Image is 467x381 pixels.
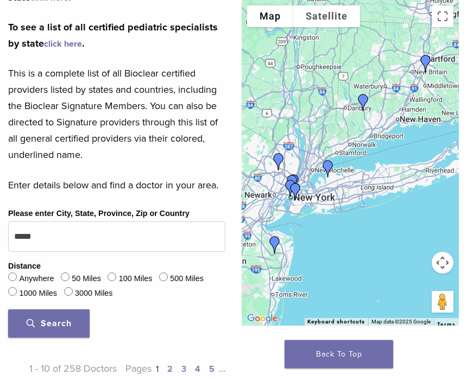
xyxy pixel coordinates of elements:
p: Enter details below and find a doctor in your area. [8,177,225,194]
button: Keyboard shortcuts [307,318,365,326]
a: 1 [156,364,159,375]
button: Map camera controls [432,252,453,274]
span: Search [27,319,72,329]
label: 100 Miles [119,274,153,285]
a: Open this area in Google Maps (opens a new window) [244,312,280,326]
a: Terms (opens in new tab) [437,321,456,328]
strong: To see a list of all certified pediatric specialists by state . [8,22,218,50]
a: 3 [181,364,186,375]
a: 5 [209,364,214,375]
label: 1000 Miles [19,288,57,300]
div: Dr. Chitvan Gupta [315,156,341,182]
div: Dr. Julie Hassid [281,170,307,196]
div: Dr. Nina Kiani [279,170,305,196]
button: Toggle fullscreen view [432,5,453,27]
a: click here [44,39,82,50]
div: Dr. Dilini Peiris [262,232,288,258]
label: 50 Miles [72,274,101,285]
img: Google [244,312,280,326]
label: Anywhere [19,274,54,285]
span: … [219,363,225,375]
div: Dr. Alejandra Sanchez [266,149,292,175]
a: Back To Top [285,340,393,369]
legend: Distance [8,261,41,273]
div: Dr. Ratna Vedullapalli [350,90,376,116]
div: Dr. Sara Shahi [282,179,308,205]
label: Please enter City, State, Province, Zip or Country [8,208,190,220]
button: Drag Pegman onto the map to open Street View [432,291,453,313]
a: 2 [167,364,173,375]
span: Map data ©2025 Google [371,319,431,325]
button: Search [8,310,90,338]
label: 500 Miles [170,274,204,285]
button: Show satellite imagery [293,5,360,27]
label: 3000 Miles [75,288,113,300]
div: Dr. Julia Karpman [413,50,439,77]
a: 4 [195,364,200,375]
p: This is a complete list of all Bioclear certified providers listed by states and countries, inclu... [8,66,225,163]
button: Show street map [247,5,293,27]
div: Dr. Neethi Dalvi [277,175,304,201]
